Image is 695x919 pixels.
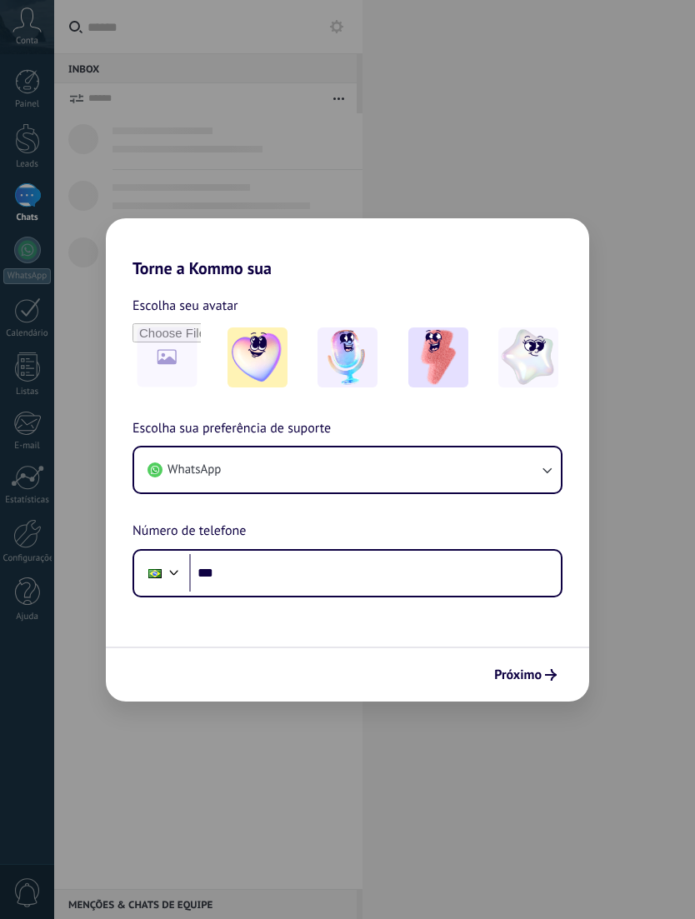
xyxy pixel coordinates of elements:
[317,327,377,387] img: -2.jpeg
[487,661,564,689] button: Próximo
[132,295,238,317] span: Escolha seu avatar
[167,462,221,478] span: WhatsApp
[408,327,468,387] img: -3.jpeg
[139,556,171,591] div: Brazil: + 55
[494,669,542,681] span: Próximo
[132,521,246,542] span: Número de telefone
[134,447,561,492] button: WhatsApp
[106,218,589,278] h2: Torne a Kommo sua
[132,418,331,440] span: Escolha sua preferência de suporte
[498,327,558,387] img: -4.jpeg
[227,327,287,387] img: -1.jpeg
